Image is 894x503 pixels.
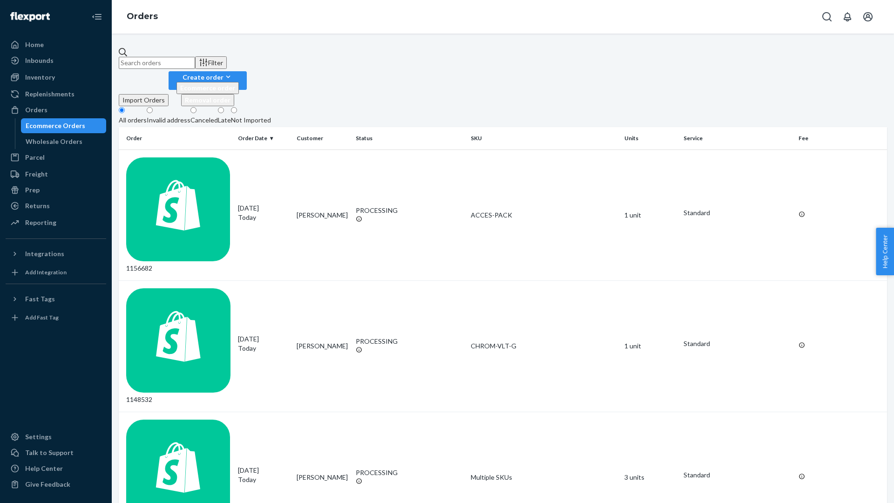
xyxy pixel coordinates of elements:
[119,107,125,113] input: All orders
[190,116,218,125] div: Canceled
[6,445,106,460] a: Talk to Support
[185,96,230,104] span: Removal order
[25,249,64,258] div: Integrations
[25,40,44,49] div: Home
[621,127,680,150] th: Units
[6,167,106,182] a: Freight
[25,218,56,227] div: Reporting
[231,107,237,113] input: Not Imported
[25,464,63,473] div: Help Center
[25,89,74,99] div: Replenishments
[6,150,106,165] a: Parcel
[684,208,792,218] p: Standard
[6,246,106,261] button: Integrations
[6,461,106,476] a: Help Center
[21,118,107,133] a: Ecommerce Orders
[356,468,464,477] div: PROCESSING
[795,127,887,150] th: Fee
[10,12,50,21] img: Flexport logo
[238,204,290,222] div: [DATE]
[293,281,352,412] td: [PERSON_NAME]
[126,288,230,404] div: 1148532
[126,157,230,273] div: 1156682
[25,170,48,179] div: Freight
[467,127,621,150] th: SKU
[25,294,55,304] div: Fast Tags
[6,292,106,306] button: Fast Tags
[6,265,106,280] a: Add Integration
[26,137,82,146] div: Wholesale Orders
[238,334,290,353] div: [DATE]
[25,185,40,195] div: Prep
[181,94,234,106] button: Removal order
[6,183,106,197] a: Prep
[231,116,271,125] div: Not Imported
[218,107,224,113] input: Late
[147,116,190,125] div: Invalid address
[352,127,467,150] th: Status
[176,72,239,82] div: Create order
[6,198,106,213] a: Returns
[838,7,857,26] button: Open notifications
[25,432,52,442] div: Settings
[6,477,106,492] button: Give Feedback
[190,107,196,113] input: Canceled
[621,281,680,412] td: 1 unit
[25,105,47,115] div: Orders
[684,339,792,348] p: Standard
[6,215,106,230] a: Reporting
[818,7,836,26] button: Open Search Box
[180,84,235,92] span: Ecommerce order
[859,7,877,26] button: Open account menu
[238,475,290,484] p: Today
[6,310,106,325] a: Add Fast Tag
[25,153,45,162] div: Parcel
[6,53,106,68] a: Inbounds
[25,313,59,321] div: Add Fast Tag
[25,448,74,457] div: Talk to Support
[6,87,106,102] a: Replenishments
[21,134,107,149] a: Wholesale Orders
[876,228,894,275] button: Help Center
[238,344,290,353] p: Today
[25,480,70,489] div: Give Feedback
[356,337,464,346] div: PROCESSING
[119,116,147,125] div: All orders
[238,213,290,222] p: Today
[471,341,617,351] div: CHROM-VLT-G
[119,94,169,106] button: Import Orders
[147,107,153,113] input: Invalid address
[169,71,247,90] button: Create orderEcommerce orderRemoval order
[119,127,234,150] th: Order
[25,56,54,65] div: Inbounds
[6,102,106,117] a: Orders
[119,3,165,30] ol: breadcrumbs
[199,58,223,68] div: Filter
[218,116,231,125] div: Late
[293,150,352,281] td: [PERSON_NAME]
[119,57,195,69] input: Search orders
[176,82,239,94] button: Ecommerce order
[297,134,348,142] div: Customer
[471,211,617,220] div: ACCES-PACK
[25,73,55,82] div: Inventory
[25,268,67,276] div: Add Integration
[234,127,293,150] th: Order Date
[6,37,106,52] a: Home
[238,466,290,484] div: [DATE]
[26,121,85,130] div: Ecommerce Orders
[25,201,50,211] div: Returns
[6,429,106,444] a: Settings
[88,7,106,26] button: Close Navigation
[127,11,158,21] a: Orders
[195,56,227,69] button: Filter
[684,470,792,480] p: Standard
[680,127,795,150] th: Service
[356,206,464,215] div: PROCESSING
[6,70,106,85] a: Inventory
[621,150,680,281] td: 1 unit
